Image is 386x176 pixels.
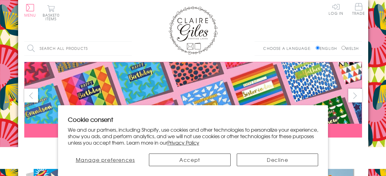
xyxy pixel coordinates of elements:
a: Log In [329,3,343,15]
button: Menu [24,4,36,17]
div: Carousel Pagination [24,142,362,152]
span: Menu [24,12,36,18]
button: Manage preferences [68,154,143,166]
span: 0 items [45,12,60,22]
span: Manage preferences [76,156,135,163]
input: Search all products [24,42,132,55]
button: Accept [149,154,231,166]
p: We and our partners, including Shopify, use cookies and other technologies to personalize your ex... [68,126,318,146]
label: English [316,46,340,51]
input: Search [126,42,132,55]
button: Basket0 items [43,5,60,21]
button: next [348,89,362,102]
h2: Cookie consent [68,115,318,124]
a: Privacy Policy [167,139,199,146]
a: Trade [352,3,365,16]
p: Choose a language: [263,46,314,51]
input: Welsh [341,46,345,50]
button: prev [24,89,38,102]
img: Claire Giles Greetings Cards [169,6,218,55]
label: Welsh [341,46,359,51]
input: English [316,46,320,50]
span: Trade [352,3,365,15]
button: Decline [237,154,318,166]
